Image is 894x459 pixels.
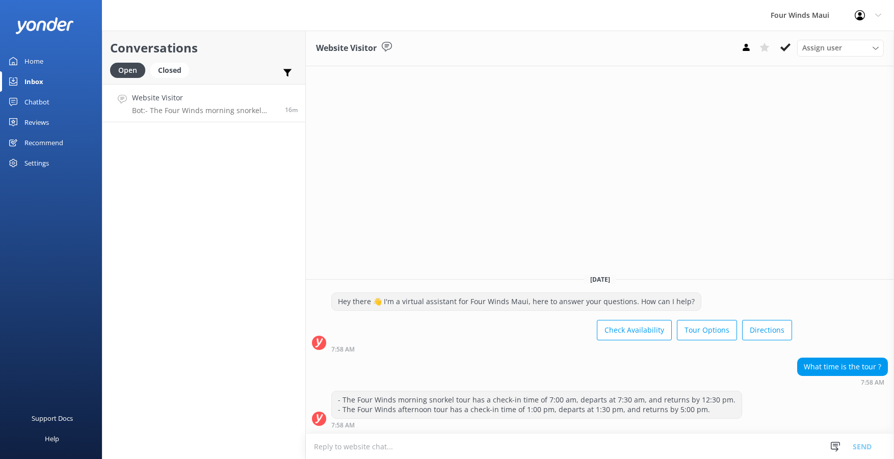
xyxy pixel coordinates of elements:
div: Help [45,428,59,449]
div: Open [110,63,145,78]
img: yonder-white-logo.png [15,17,74,34]
a: Open [110,64,150,75]
div: Chatbot [24,92,49,112]
h3: Website Visitor [316,42,377,55]
span: [DATE] [584,275,616,284]
a: Closed [150,64,194,75]
div: Assign User [797,40,884,56]
div: Settings [24,153,49,173]
div: Home [24,51,43,71]
button: Tour Options [677,320,737,340]
h4: Website Visitor [132,92,277,103]
div: - The Four Winds morning snorkel tour has a check-in time of 7:00 am, departs at 7:30 am, and ret... [332,391,742,418]
button: Check Availability [597,320,672,340]
div: Support Docs [32,408,73,428]
div: Aug 29 2025 07:58am (UTC -10:00) Pacific/Honolulu [331,421,742,428]
button: Directions [742,320,792,340]
a: Website VisitorBot:- The Four Winds morning snorkel tour has a check-in time of 7:00 am, departs ... [102,84,305,122]
div: Recommend [24,132,63,153]
span: Assign user [802,42,842,53]
div: Aug 29 2025 07:58am (UTC -10:00) Pacific/Honolulu [797,379,888,386]
div: What time is the tour ? [798,358,887,375]
h2: Conversations [110,38,298,58]
div: Closed [150,63,189,78]
div: Inbox [24,71,43,92]
div: Hey there 👋 I'm a virtual assistant for Four Winds Maui, here to answer your questions. How can I... [332,293,701,310]
span: Aug 29 2025 07:58am (UTC -10:00) Pacific/Honolulu [285,105,298,114]
p: Bot: - The Four Winds morning snorkel tour has a check-in time of 7:00 am, departs at 7:30 am, an... [132,106,277,115]
strong: 7:58 AM [331,346,355,353]
strong: 7:58 AM [331,422,355,428]
div: Aug 29 2025 07:58am (UTC -10:00) Pacific/Honolulu [331,345,792,353]
strong: 7:58 AM [861,380,884,386]
div: Reviews [24,112,49,132]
